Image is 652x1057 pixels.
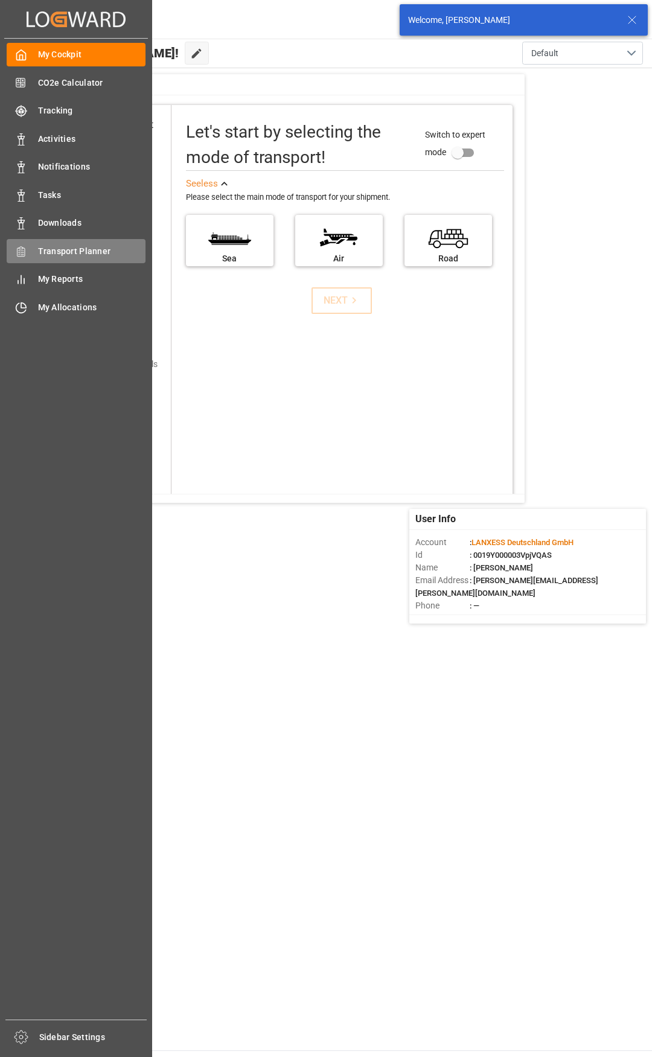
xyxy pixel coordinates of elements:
[38,245,146,258] span: Transport Planner
[38,189,146,202] span: Tasks
[301,252,377,265] div: Air
[411,252,486,265] div: Road
[38,77,146,89] span: CO2e Calculator
[192,252,267,265] div: Sea
[470,614,500,623] span: : Shipper
[470,551,552,560] span: : 0019Y000003VpjVQAS
[415,599,470,612] span: Phone
[7,99,145,123] a: Tracking
[82,358,158,371] div: Add shipping details
[470,563,533,572] span: : [PERSON_NAME]
[7,211,145,235] a: Downloads
[186,191,504,204] div: Please select the main mode of transport for your shipment.
[415,536,470,549] span: Account
[38,161,146,173] span: Notifications
[408,14,616,27] div: Welcome, [PERSON_NAME]
[7,295,145,319] a: My Allocations
[38,217,146,229] span: Downloads
[38,301,146,314] span: My Allocations
[7,127,145,150] a: Activities
[415,549,470,561] span: Id
[470,538,574,547] span: :
[415,576,598,598] span: : [PERSON_NAME][EMAIL_ADDRESS][PERSON_NAME][DOMAIN_NAME]
[415,512,456,526] span: User Info
[38,133,146,145] span: Activities
[186,120,413,170] div: Let's start by selecting the mode of transport!
[7,155,145,179] a: Notifications
[49,42,179,65] span: Hello [PERSON_NAME]!
[7,239,145,263] a: Transport Planner
[39,1031,147,1044] span: Sidebar Settings
[7,71,145,94] a: CO2e Calculator
[312,287,372,314] button: NEXT
[531,47,558,60] span: Default
[415,612,470,625] span: Account Type
[522,42,643,65] button: open menu
[186,177,218,191] div: See less
[38,273,146,286] span: My Reports
[415,574,470,587] span: Email Address
[471,538,574,547] span: LANXESS Deutschland GmbH
[7,183,145,206] a: Tasks
[324,293,360,308] div: NEXT
[38,104,146,117] span: Tracking
[425,130,485,157] span: Switch to expert mode
[415,561,470,574] span: Name
[470,601,479,610] span: : —
[38,48,146,61] span: My Cockpit
[7,43,145,66] a: My Cockpit
[7,267,145,291] a: My Reports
